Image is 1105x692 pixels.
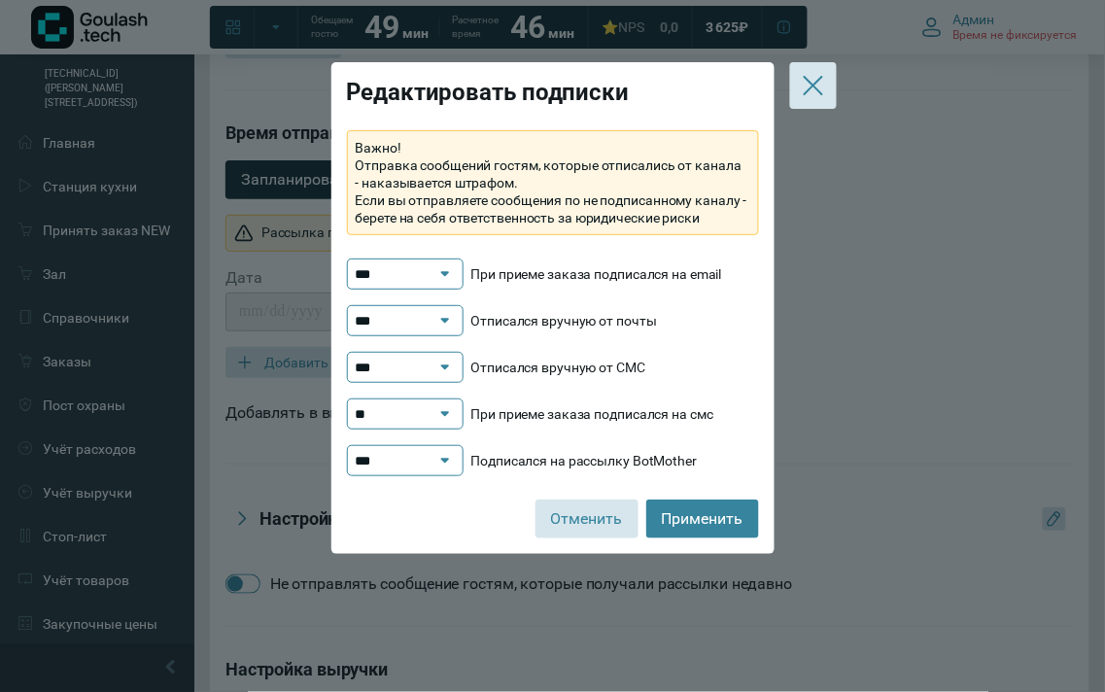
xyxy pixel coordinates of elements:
button: Отменить [535,500,639,538]
li: Отписался вручную от почты [347,305,759,336]
button: Применить [646,500,759,538]
li: При приеме заказа подписался на email [347,259,759,290]
li: При приеме заказа подписался на смс [347,398,759,430]
li: Отписался вручную от СМС [347,352,759,383]
span: Важно! Отправка сообщений гостям, которые отписались от канала - наказывается штрафом. Если вы от... [356,139,750,226]
h4: Редактировать подписки [347,78,759,107]
li: Подписался на рассылку BotMother [347,445,759,476]
span: Отменить [551,508,623,530]
span: Применить [662,508,743,530]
